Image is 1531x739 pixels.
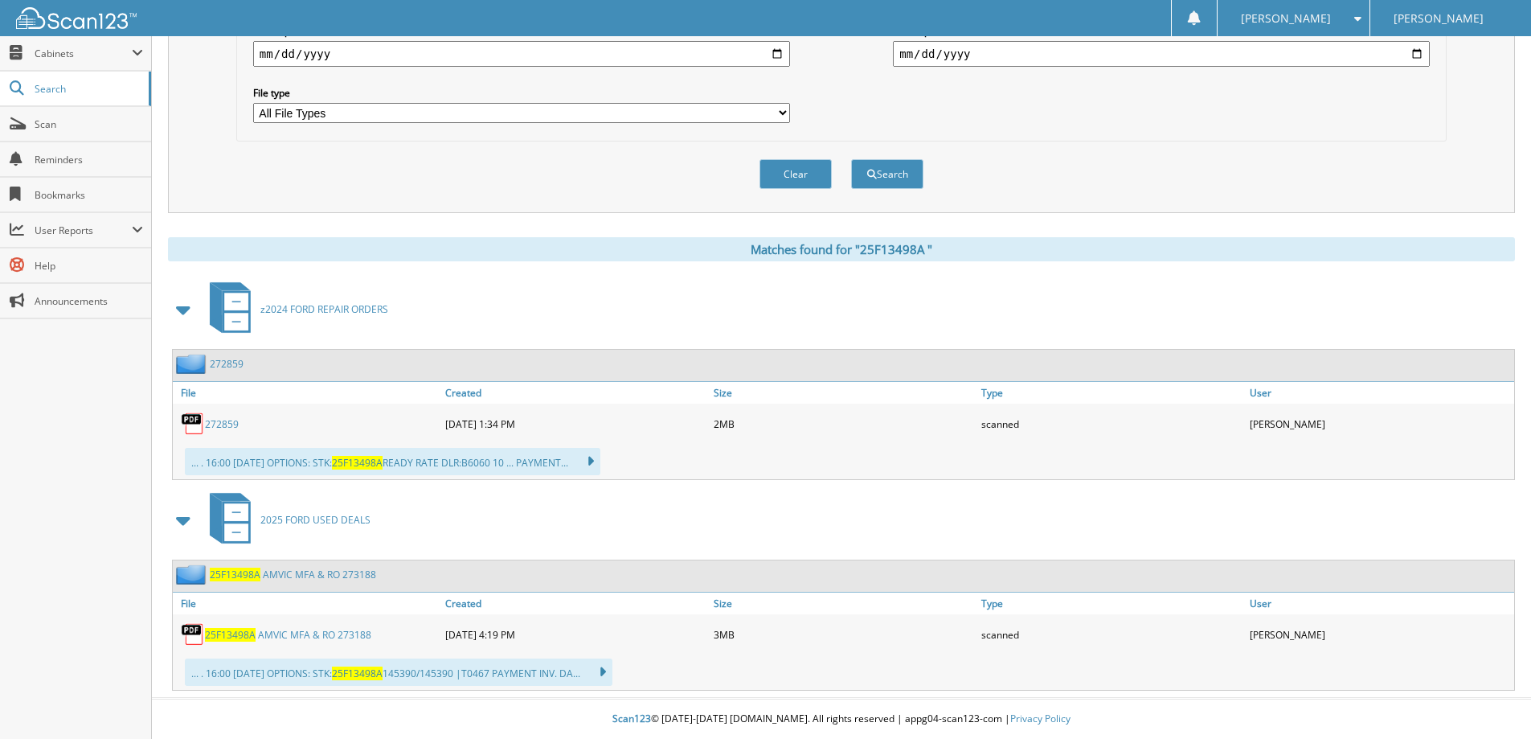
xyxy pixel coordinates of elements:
div: © [DATE]-[DATE] [DOMAIN_NAME]. All rights reserved | appg04-scan123-com | [152,700,1531,739]
a: File [173,593,441,614]
div: [PERSON_NAME] [1246,618,1514,651]
input: end [893,41,1430,67]
input: start [253,41,790,67]
iframe: Chat Widget [1451,662,1531,739]
span: Bookmarks [35,188,143,202]
span: Help [35,259,143,273]
div: 2MB [710,408,978,440]
img: PDF.png [181,412,205,436]
div: ... . 16:00 [DATE] OPTIONS: STK: READY RATE DLR:B6060 10 ... PAYMENT... [185,448,600,475]
span: Search [35,82,141,96]
img: folder2.png [176,565,210,585]
div: Matches found for "25F13498A " [168,237,1515,261]
span: Reminders [35,153,143,166]
span: Scan [35,117,143,131]
label: File type [253,86,790,100]
div: [DATE] 4:19 PM [441,618,710,651]
div: ... . 16:00 [DATE] OPTIONS: STK: 145390/145390 |T0467 PAYMENT INV. DA... [185,659,612,686]
a: z2024 FORD REPAIR ORDERS [200,277,388,341]
a: 272859 [205,417,239,431]
div: 3MB [710,618,978,651]
span: Scan123 [612,712,651,725]
span: User Reports [35,224,132,237]
a: Size [710,593,978,614]
div: scanned [977,618,1246,651]
a: User [1246,593,1514,614]
div: scanned [977,408,1246,440]
a: Size [710,382,978,404]
span: [PERSON_NAME] [1394,14,1484,23]
img: PDF.png [181,622,205,647]
span: Announcements [35,294,143,308]
a: 25F13498A AMVIC MFA & RO 273188 [210,568,376,581]
button: Search [851,159,923,189]
a: 272859 [210,357,244,371]
a: Created [441,382,710,404]
a: Type [977,382,1246,404]
a: 25F13498A AMVIC MFA & RO 273188 [205,628,371,642]
span: 25F13498A [332,456,383,470]
a: 2025 FORD USED DEALS [200,488,370,552]
a: Privacy Policy [1010,712,1070,725]
span: 2 5 F 1 3 4 9 8 A [210,568,260,581]
a: Created [441,593,710,614]
img: folder2.png [176,354,210,374]
div: [DATE] 1:34 PM [441,408,710,440]
span: 25F13498A [332,667,383,680]
a: Type [977,593,1246,614]
span: [PERSON_NAME] [1241,14,1331,23]
a: File [173,382,441,404]
span: z 2 0 2 4 F O R D R E P A I R O R D E R S [260,302,388,316]
a: User [1246,382,1514,404]
div: [PERSON_NAME] [1246,408,1514,440]
span: Cabinets [35,47,132,60]
span: 2 0 2 5 F O R D U S E D D E A L S [260,513,370,527]
span: 2 5 F 1 3 4 9 8 A [205,628,256,642]
button: Clear [759,159,832,189]
img: scan123-logo-white.svg [16,7,137,29]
